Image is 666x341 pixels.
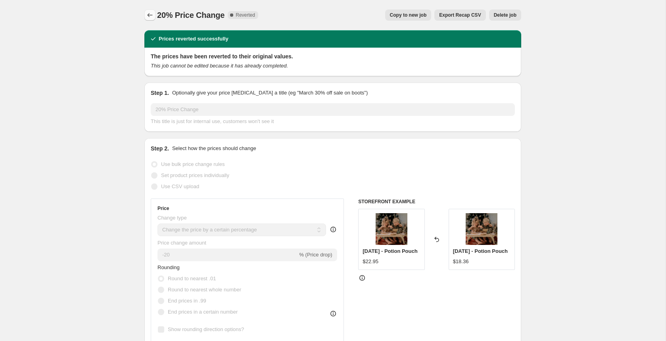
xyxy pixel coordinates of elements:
span: Copy to new job [390,12,427,18]
span: Export Recap CSV [439,12,481,18]
span: End prices in a certain number [168,309,238,315]
button: Copy to new job [385,10,432,21]
button: Delete job [489,10,521,21]
span: Use CSV upload [161,183,199,189]
h6: STOREFRONT EXAMPLE [358,198,515,205]
span: Reverted [236,12,255,18]
p: Optionally give your price [MEDICAL_DATA] a title (eg "March 30% off sale on boots") [172,89,368,97]
button: Price change jobs [144,10,155,21]
div: $22.95 [363,258,378,266]
span: Price change amount [157,240,206,246]
h2: The prices have been reverted to their original values. [151,52,515,60]
span: Round to nearest .01 [168,275,216,281]
h2: Prices reverted successfully [159,35,228,43]
span: Set product prices individually [161,172,229,178]
span: Delete job [494,12,516,18]
input: -15 [157,249,297,261]
span: 20% Price Change [157,11,225,19]
button: Export Recap CSV [434,10,486,21]
img: ChristmasWishes23-4_80x.jpg [466,213,497,245]
div: help [329,225,337,233]
span: Change type [157,215,187,221]
img: ChristmasWishes23-4_80x.jpg [376,213,407,245]
span: Use bulk price change rules [161,161,225,167]
span: [DATE] - Potion Pouch [363,248,417,254]
span: Show rounding direction options? [168,326,244,332]
span: % (Price drop) [299,252,332,258]
span: Round to nearest whole number [168,287,241,293]
span: Rounding [157,264,180,270]
p: Select how the prices should change [172,144,256,152]
span: This title is just for internal use, customers won't see it [151,118,274,124]
h3: Price [157,205,169,212]
h2: Step 2. [151,144,169,152]
span: End prices in .99 [168,298,206,304]
h2: Step 1. [151,89,169,97]
i: This job cannot be edited because it has already completed. [151,63,288,69]
span: [DATE] - Potion Pouch [453,248,508,254]
div: $18.36 [453,258,469,266]
input: 30% off holiday sale [151,103,515,116]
